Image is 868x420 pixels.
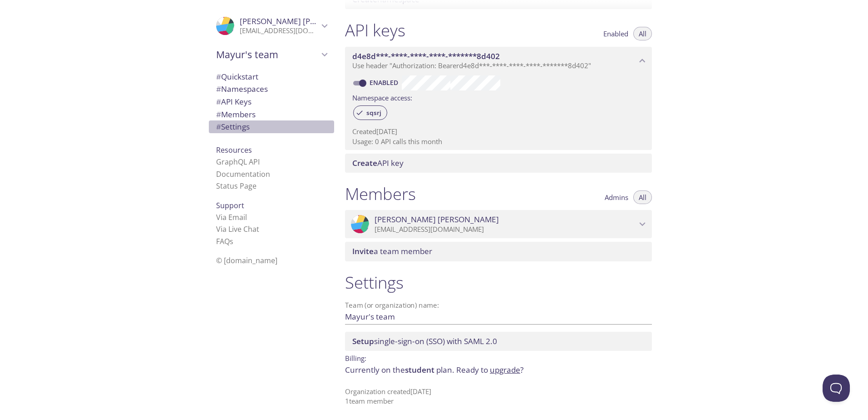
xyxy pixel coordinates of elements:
[209,120,334,133] div: Team Settings
[352,127,645,136] p: Created [DATE]
[216,84,221,94] span: #
[345,364,652,376] p: Currently on the plan.
[352,336,497,346] span: single-sign-on (SSO) with SAML 2.0
[216,169,270,179] a: Documentation
[633,27,652,40] button: All
[375,225,636,234] p: [EMAIL_ADDRESS][DOMAIN_NAME]
[345,332,652,351] div: Setup SSO
[209,11,334,41] div: Mayur Doifode
[216,121,221,132] span: #
[345,242,652,261] div: Invite a team member
[216,109,256,120] span: Members
[216,236,233,246] a: FAQ
[823,375,850,402] iframe: Help Scout Beacon - Open
[209,70,334,83] div: Quickstart
[240,16,364,26] span: [PERSON_NAME] [PERSON_NAME]
[345,154,652,173] div: Create API Key
[405,365,434,375] span: student
[216,48,319,61] span: Mayur's team
[216,84,268,94] span: Namespaces
[209,83,334,95] div: Namespaces
[352,158,404,168] span: API key
[216,145,252,155] span: Resources
[352,158,377,168] span: Create
[216,96,221,107] span: #
[345,210,652,238] div: Mayur Doifode
[209,95,334,108] div: API Keys
[345,20,405,40] h1: API keys
[216,255,277,265] span: © [DOMAIN_NAME]
[216,200,244,210] span: Support
[345,184,416,204] h1: Members
[216,224,259,234] a: Via Live Chat
[216,181,256,191] a: Status Page
[345,351,652,364] p: Billing:
[216,109,221,120] span: #
[209,43,334,66] div: Mayur's team
[353,105,387,120] div: sqsrj
[216,71,258,82] span: Quickstart
[598,27,634,40] button: Enabled
[216,121,250,132] span: Settings
[216,157,260,167] a: GraphQL API
[375,215,499,225] span: [PERSON_NAME] [PERSON_NAME]
[352,137,645,146] p: Usage: 0 API calls this month
[345,387,652,406] p: Organization created [DATE] 1 team member
[352,246,432,256] span: a team member
[456,365,523,375] span: Ready to ?
[352,246,374,256] span: Invite
[216,71,221,82] span: #
[209,108,334,121] div: Members
[345,302,439,309] label: Team (or organization) name:
[230,236,233,246] span: s
[368,78,402,87] a: Enabled
[599,190,634,204] button: Admins
[216,96,252,107] span: API Keys
[490,365,520,375] a: upgrade
[352,90,412,104] label: Namespace access:
[345,272,652,293] h1: Settings
[216,212,247,222] a: Via Email
[633,190,652,204] button: All
[361,109,387,117] span: sqsrj
[240,26,319,35] p: [EMAIL_ADDRESS][DOMAIN_NAME]
[352,336,374,346] span: Setup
